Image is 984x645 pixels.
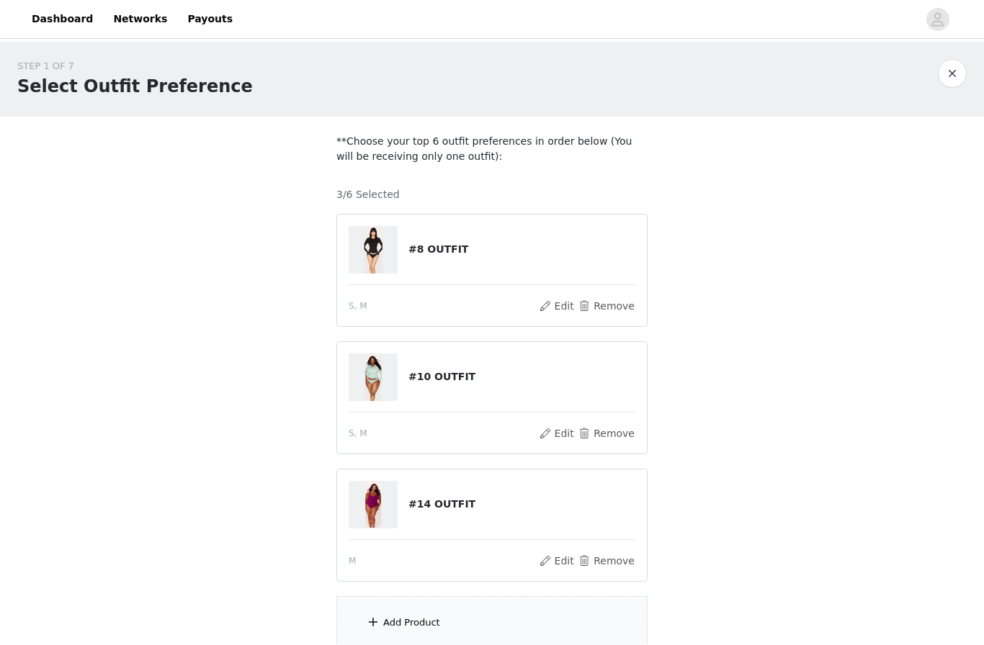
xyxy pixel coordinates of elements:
h4: #8 OUTFIT [408,242,635,257]
img: #10 OUTFIT [364,353,383,401]
img: #8 OUTFIT [364,226,383,274]
span: S, M [349,299,367,312]
h1: Select Outfit Preference [17,73,253,99]
a: Dashboard [23,3,102,35]
div: Add Product [383,615,440,630]
h4: #10 OUTFIT [408,369,635,384]
span: M [349,554,356,567]
a: Payouts [179,3,241,35]
button: Remove [578,552,635,569]
button: Edit [538,425,575,442]
p: **Choose your top 6 outfit preferences in order below (You will be receiving only one outfit): [336,134,648,164]
h4: 3/6 Selected [336,187,400,202]
button: Edit [538,552,575,569]
a: Networks [104,3,176,35]
h4: #14 OUTFIT [408,497,635,512]
button: Remove [578,297,635,315]
span: S, M [349,427,367,440]
button: Edit [538,297,575,315]
div: STEP 1 OF 7 [17,59,253,73]
div: avatar [931,8,944,31]
button: Remove [578,425,635,442]
img: #14 OUTFIT [365,481,380,528]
